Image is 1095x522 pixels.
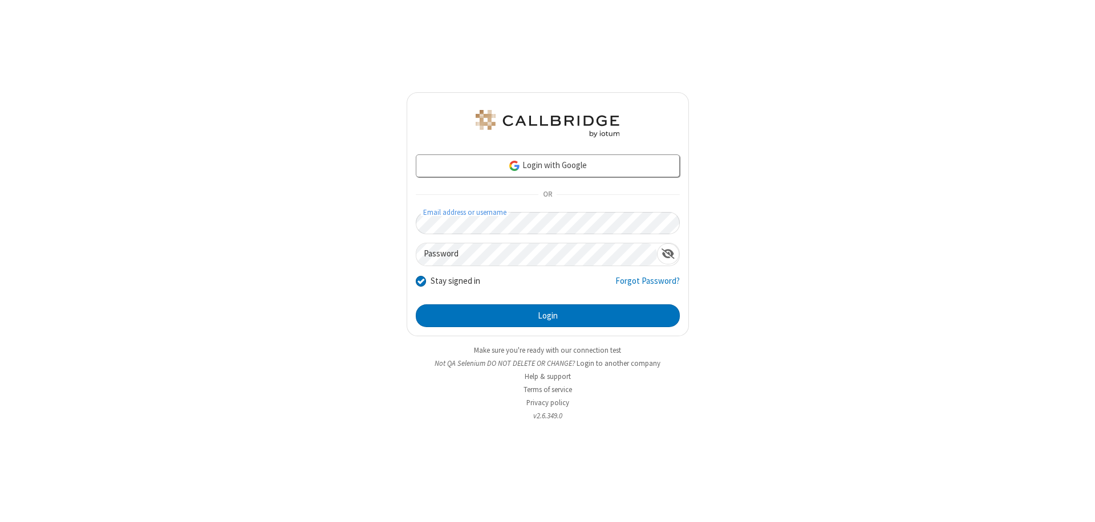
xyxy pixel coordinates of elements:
li: v2.6.349.0 [407,410,689,421]
span: OR [538,187,557,203]
li: Not QA Selenium DO NOT DELETE OR CHANGE? [407,358,689,369]
img: QA Selenium DO NOT DELETE OR CHANGE [473,110,622,137]
a: Forgot Password? [615,275,680,296]
button: Login [416,304,680,327]
a: Terms of service [524,385,572,394]
a: Make sure you're ready with our connection test [474,345,621,355]
input: Password [416,243,657,266]
a: Login with Google [416,154,680,177]
button: Login to another company [577,358,660,369]
input: Email address or username [416,212,680,234]
a: Help & support [525,372,571,381]
a: Privacy policy [526,398,569,407]
img: google-icon.png [508,160,521,172]
div: Show password [657,243,679,264]
label: Stay signed in [431,275,480,288]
